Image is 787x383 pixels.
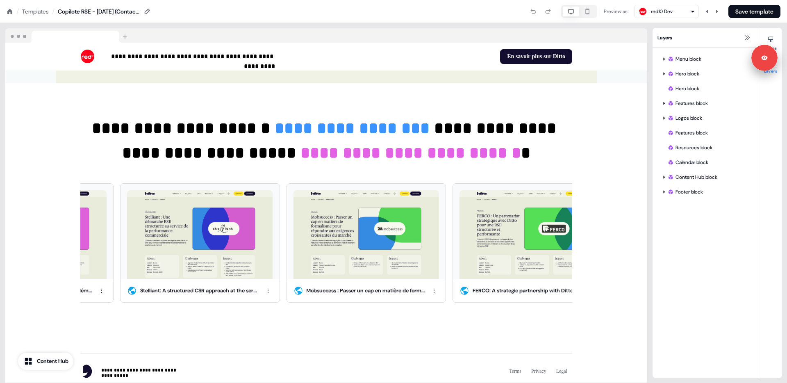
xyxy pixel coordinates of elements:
[5,28,131,43] img: Browser topbar
[504,364,526,378] button: Terms
[667,173,751,181] div: Content Hub block
[526,364,551,378] button: Privacy
[58,7,140,16] div: Copilote RSE - [DATE] (Contact Level) Copy Copy
[604,7,628,16] div: Preview as
[140,287,259,295] div: Stelliant: A structured CSR approach at the service of commercial performance
[657,67,754,80] div: Hero block
[667,129,751,137] div: Features block
[667,99,751,107] div: Features block
[127,190,273,279] img: Stelliant: A structured CSR approach at the service of commercial performance
[657,156,754,169] div: Calendar block
[37,357,68,365] div: Content Hub
[52,7,55,16] div: /
[551,364,572,378] button: Legal
[657,82,754,95] div: Hero block
[657,97,754,110] div: Features block
[653,28,759,48] div: Layers
[728,5,780,18] button: Save template
[667,70,751,78] div: Hero block
[651,7,673,16] div: red10 Dev
[667,55,751,63] div: Menu block
[657,52,754,66] div: Menu block
[634,5,699,18] button: red10 Dev
[22,7,49,16] a: Templates
[667,158,751,166] div: Calendar block
[667,114,751,122] div: Logos block
[293,190,439,279] img: Mobsuccess : Passer un cap en matière de formalisme pour répondre aux exigences croissantes du ma...
[459,190,605,279] img: FERCO: A strategic partnership with Ditto for structured and efficient CSR
[667,144,751,152] div: Resources block
[657,112,754,125] div: Logos block
[16,7,19,16] div: /
[18,353,73,370] button: Content Hub
[759,33,782,51] button: Styles
[667,188,751,196] div: Footer block
[473,287,592,295] div: FERCO: A strategic partnership with Ditto for structured and efficient CSR
[657,126,754,139] div: Features block
[657,185,754,198] div: Footer block
[504,364,572,378] div: TermsPrivacyLegal
[657,171,754,184] div: Content Hub block
[500,49,572,64] button: En savoir plus sur Ditto
[330,49,572,64] div: En savoir plus sur Ditto
[667,84,751,93] div: Hero block
[657,141,754,154] div: Resources block
[306,287,425,295] div: Mobsuccess : Passer un cap en matière de formalisme pour répondre aux exigences croissantes du ma...
[80,178,572,308] div: Superga Beauty : structurer et valoriser sa démarche RSE pour un leadership durableSuperga Beauty...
